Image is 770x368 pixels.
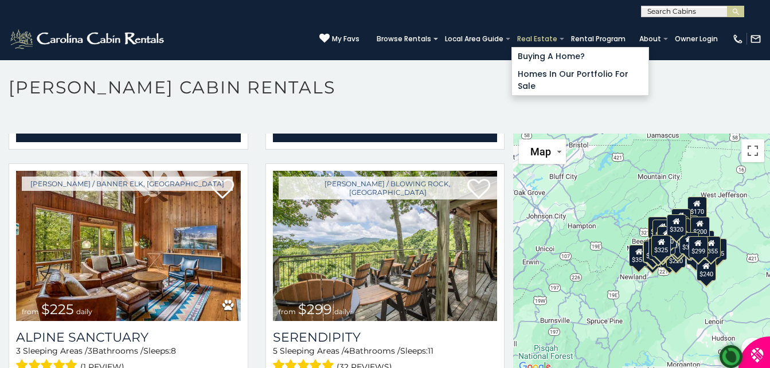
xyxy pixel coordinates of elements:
[666,246,686,268] div: $220
[741,338,764,361] button: Map camera controls
[428,346,433,356] span: 11
[750,33,761,45] img: mail-regular-white.png
[732,33,744,45] img: phone-regular-white.png
[298,301,332,318] span: $299
[273,171,498,321] a: Serendipity from $299 daily
[687,197,707,218] div: $170
[643,241,663,263] div: $300
[511,31,563,47] a: Real Estate
[668,231,687,253] div: $395
[16,346,21,356] span: 3
[512,48,648,65] a: Buying A Home?
[76,307,92,316] span: daily
[652,235,671,257] div: $325
[648,217,668,238] div: $305
[273,171,498,321] img: Serendipity
[652,220,672,241] div: $635
[512,65,648,95] a: Homes in Our Portfolio For Sale
[671,209,691,230] div: $525
[669,31,724,47] a: Owner Login
[656,233,675,255] div: $395
[334,307,350,316] span: daily
[439,31,509,47] a: Local Area Guide
[16,171,241,321] a: Alpine Sanctuary from $225 daily
[332,34,359,44] span: My Favs
[519,139,566,164] button: Change map style
[344,346,349,356] span: 4
[690,217,710,238] div: $200
[634,31,667,47] a: About
[629,245,648,267] div: $355
[279,307,296,316] span: from
[697,259,716,281] div: $240
[9,28,167,50] img: White-1-2.png
[88,346,92,356] span: 3
[22,307,39,316] span: from
[171,346,176,356] span: 8
[273,346,277,356] span: 5
[273,330,498,345] a: Serendipity
[41,301,74,318] span: $225
[667,214,686,236] div: $320
[648,238,668,260] div: $330
[22,177,233,191] a: [PERSON_NAME] / Banner Elk, [GEOGRAPHIC_DATA]
[279,177,498,199] a: [PERSON_NAME] / Blowing Rock, [GEOGRAPHIC_DATA]
[319,33,359,45] a: My Favs
[371,31,437,47] a: Browse Rentals
[530,146,551,158] span: Map
[741,139,764,162] button: Toggle fullscreen view
[689,236,708,258] div: $299
[565,31,631,47] a: Rental Program
[701,236,721,258] div: $355
[679,232,699,254] div: $380
[16,330,241,345] a: Alpine Sanctuary
[16,171,241,321] img: Alpine Sanctuary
